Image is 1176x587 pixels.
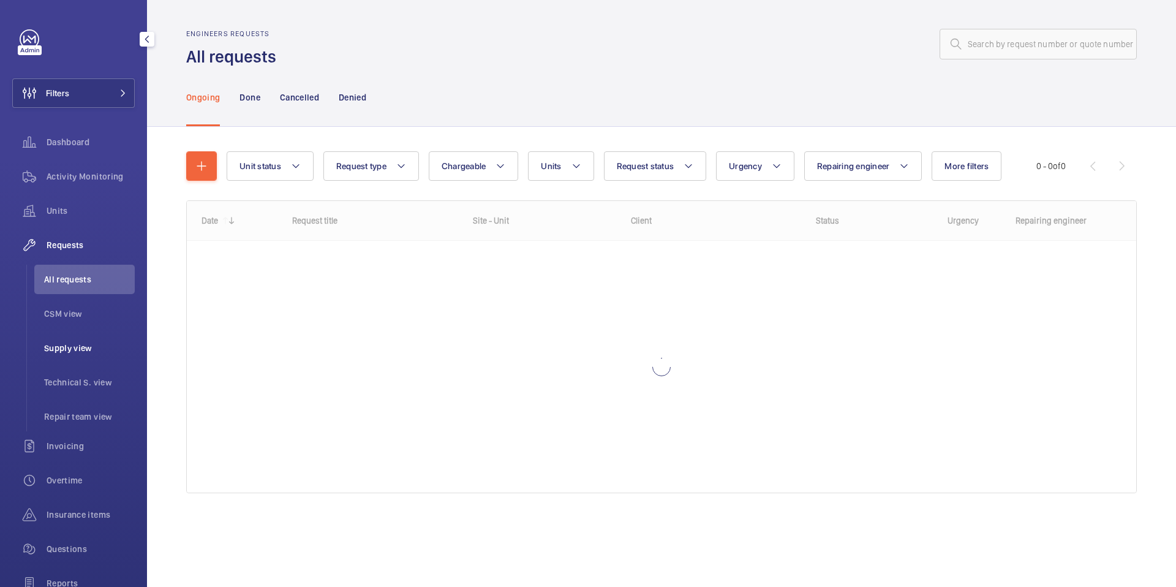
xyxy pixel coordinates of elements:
span: Repair team view [44,411,135,423]
h2: Engineers requests [186,29,284,38]
button: Request type [323,151,419,181]
span: Units [47,205,135,217]
span: Technical S. view [44,376,135,388]
span: CSM view [44,308,135,320]
span: Activity Monitoring [47,170,135,183]
span: Unit status [239,161,281,171]
input: Search by request number or quote number [940,29,1137,59]
span: Invoicing [47,440,135,452]
span: Request type [336,161,386,171]
p: Denied [339,91,366,104]
h1: All requests [186,45,284,68]
span: Units [541,161,561,171]
span: Chargeable [442,161,486,171]
span: More filters [944,161,989,171]
button: Repairing engineer [804,151,922,181]
span: Requests [47,239,135,251]
span: Filters [46,87,69,99]
span: All requests [44,273,135,286]
span: Urgency [729,161,762,171]
p: Done [239,91,260,104]
button: Filters [12,78,135,108]
span: Questions [47,543,135,555]
span: Repairing engineer [817,161,890,171]
span: 0 - 0 0 [1036,162,1066,170]
button: Request status [604,151,707,181]
span: Dashboard [47,136,135,148]
span: Overtime [47,474,135,487]
button: Unit status [227,151,314,181]
span: of [1053,161,1061,171]
button: More filters [932,151,1001,181]
button: Chargeable [429,151,519,181]
span: Request status [617,161,674,171]
p: Ongoing [186,91,220,104]
button: Units [528,151,594,181]
p: Cancelled [280,91,319,104]
button: Urgency [716,151,794,181]
span: Supply view [44,342,135,354]
span: Insurance items [47,509,135,521]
